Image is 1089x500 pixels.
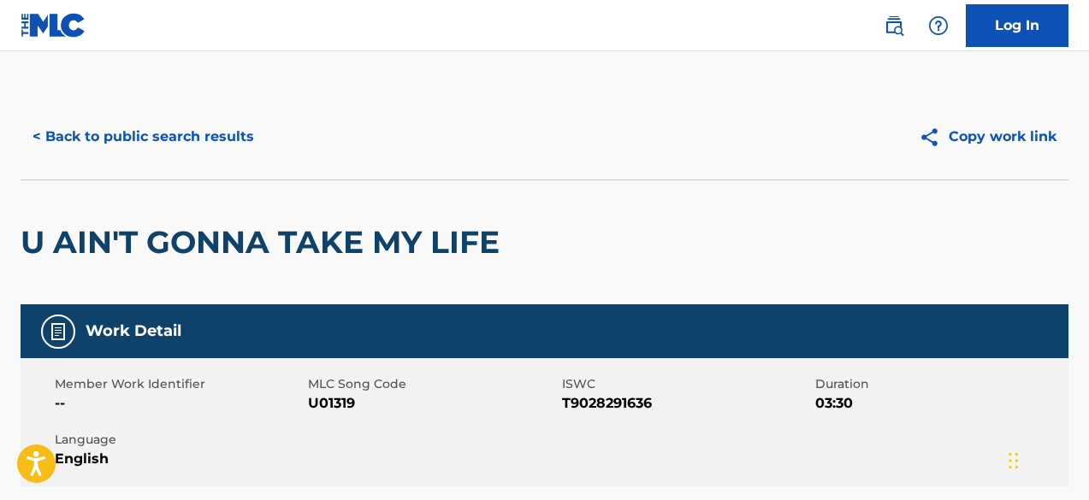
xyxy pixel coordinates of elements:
[55,431,304,449] span: Language
[919,126,949,148] img: Copy work link
[884,15,904,36] img: search
[55,393,304,414] span: --
[86,321,181,341] h5: Work Detail
[21,13,86,38] img: MLC Logo
[55,449,304,469] span: English
[1009,435,1019,486] div: Drag
[1003,418,1089,500] iframe: Chat Widget
[815,393,1064,414] span: 03:30
[921,9,956,43] div: Help
[966,4,1068,47] a: Log In
[48,321,68,342] img: Work Detail
[815,375,1064,393] span: Duration
[562,393,811,414] span: T9028291636
[562,375,811,393] span: ISWC
[907,115,1068,158] button: Copy work link
[308,375,557,393] span: MLC Song Code
[308,393,557,414] span: U01319
[55,375,304,393] span: Member Work Identifier
[21,115,266,158] button: < Back to public search results
[928,15,949,36] img: help
[21,223,508,262] h2: U AIN'T GONNA TAKE MY LIFE
[877,9,911,43] a: Public Search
